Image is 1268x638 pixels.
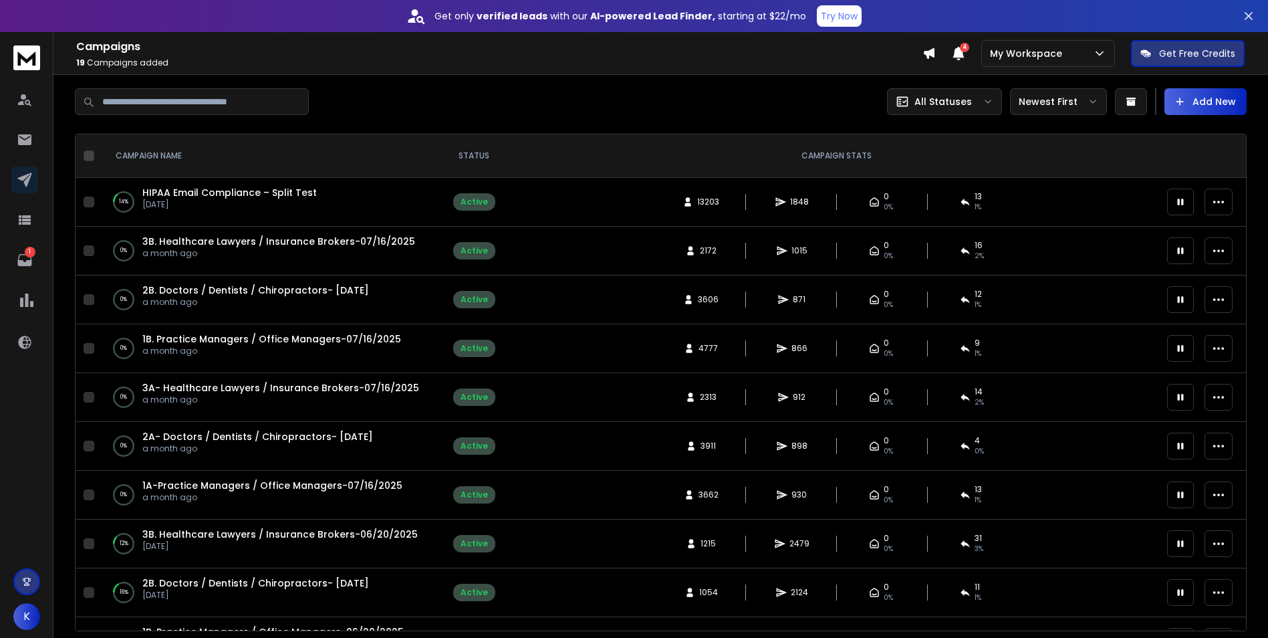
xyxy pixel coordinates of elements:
[142,576,369,590] a: 2B. Doctors / Dentists / Chiropractors- [DATE]
[100,422,434,471] td: 0%2A- Doctors / Dentists / Chiropractors- [DATE]a month ago
[100,471,434,520] td: 0%1A-Practice Managers / Office Managers-07/16/2025a month ago
[142,541,418,552] p: [DATE]
[791,441,807,451] span: 898
[975,300,981,310] span: 1 %
[990,47,1067,60] p: My Workspace
[699,343,718,354] span: 4777
[791,490,807,500] span: 930
[120,244,127,257] p: 0 %
[461,197,488,207] div: Active
[884,300,893,310] span: 0%
[884,348,893,359] span: 0%
[461,587,488,598] div: Active
[120,537,128,550] p: 12 %
[434,9,806,23] p: Get only with our starting at $22/mo
[884,397,893,408] span: 0%
[975,338,980,348] span: 9
[975,544,983,554] span: 3 %
[142,528,418,541] span: 3B. Healthcare Lawyers / Insurance Brokers-06/20/2025
[461,538,488,549] div: Active
[142,443,373,454] p: a month ago
[975,289,982,300] span: 12
[119,195,128,209] p: 14 %
[142,590,369,601] p: [DATE]
[975,397,984,408] span: 2 %
[514,134,1159,178] th: CAMPAIGN STATS
[700,245,717,256] span: 2172
[100,520,434,568] td: 12%3B. Healthcare Lawyers / Insurance Brokers-06/20/2025[DATE]
[142,492,402,503] p: a month ago
[76,57,85,68] span: 19
[142,430,373,443] a: 2A- Doctors / Dentists / Chiropractors- [DATE]
[100,568,434,617] td: 16%2B. Doctors / Dentists / Chiropractors- [DATE][DATE]
[1164,88,1247,115] button: Add New
[142,297,369,308] p: a month ago
[120,488,127,502] p: 0 %
[461,392,488,403] div: Active
[884,338,889,348] span: 0
[793,294,806,305] span: 871
[434,134,514,178] th: STATUS
[975,582,980,593] span: 11
[11,247,38,274] a: 1
[697,197,719,207] span: 13203
[960,43,969,52] span: 4
[791,343,807,354] span: 866
[13,45,40,70] img: logo
[142,381,419,395] a: 3A- Healthcare Lawyers / Insurance Brokers-07/16/2025
[120,586,128,599] p: 16 %
[13,603,40,630] button: K
[477,9,547,23] strong: verified leads
[884,544,893,554] span: 0%
[884,435,889,446] span: 0
[100,373,434,422] td: 0%3A- Healthcare Lawyers / Insurance Brokers-07/16/2025a month ago
[884,446,893,457] span: 0%
[142,199,317,210] p: [DATE]
[790,197,809,207] span: 1848
[142,346,401,356] p: a month ago
[884,533,889,544] span: 0
[975,435,980,446] span: 4
[884,593,893,603] span: 0%
[461,441,488,451] div: Active
[120,342,127,355] p: 0 %
[1010,88,1107,115] button: Newest First
[142,395,419,405] p: a month ago
[821,9,858,23] p: Try Now
[975,191,982,202] span: 13
[142,332,401,346] a: 1B. Practice Managers / Office Managers-07/16/2025
[461,490,488,500] div: Active
[789,538,809,549] span: 2479
[975,484,982,495] span: 13
[975,240,983,251] span: 16
[884,251,893,261] span: 0%
[975,348,981,359] span: 1 %
[142,186,317,199] a: HIPAA Email Compliance – Split Test
[142,248,415,259] p: a month ago
[793,392,806,403] span: 912
[699,587,718,598] span: 1054
[975,593,981,603] span: 1 %
[701,441,716,451] span: 3911
[914,95,972,108] p: All Statuses
[100,324,434,373] td: 0%1B. Practice Managers / Office Managers-07/16/2025a month ago
[120,293,127,306] p: 0 %
[142,235,415,248] a: 3B. Healthcare Lawyers / Insurance Brokers-07/16/2025
[884,191,889,202] span: 0
[100,178,434,227] td: 14%HIPAA Email Compliance – Split Test[DATE]
[700,392,717,403] span: 2313
[975,446,984,457] span: 0 %
[461,294,488,305] div: Active
[699,490,719,500] span: 3662
[791,245,807,256] span: 1015
[120,439,127,453] p: 0 %
[461,245,488,256] div: Active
